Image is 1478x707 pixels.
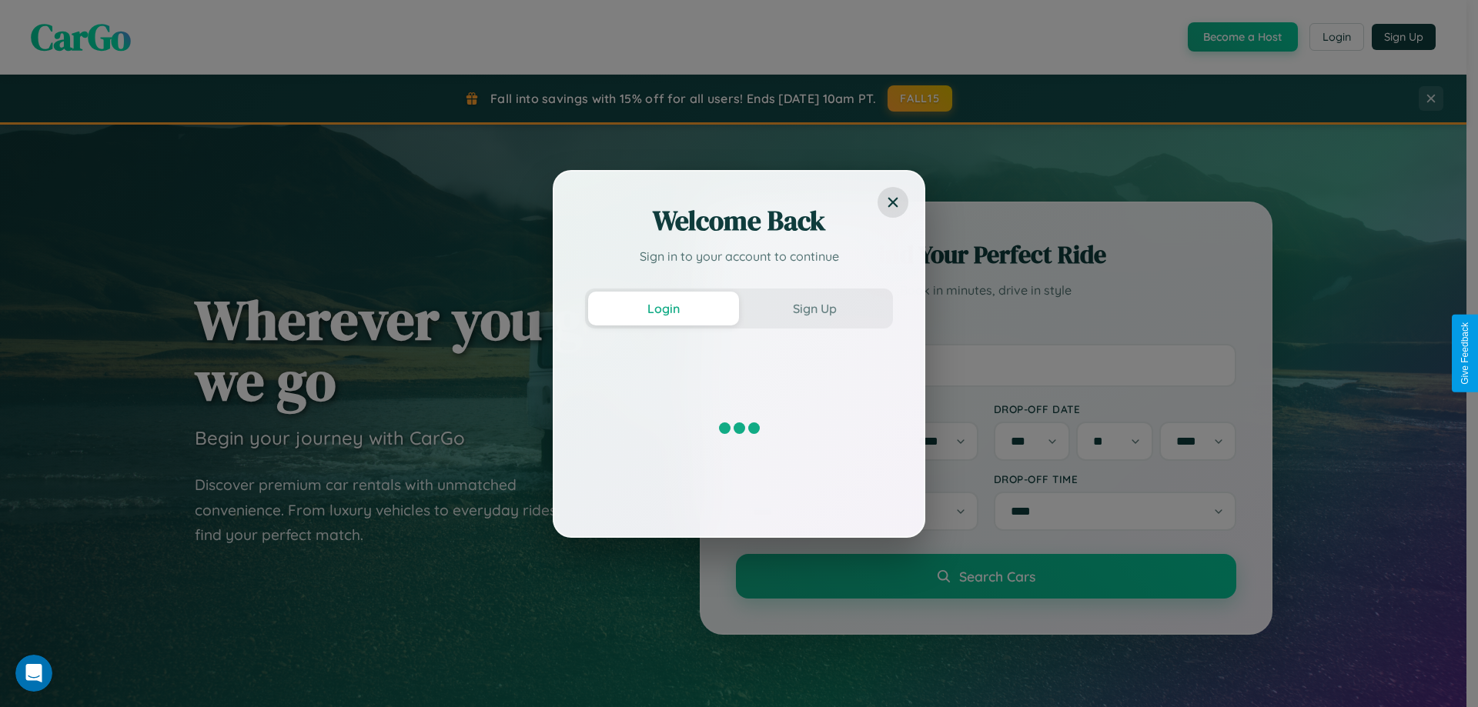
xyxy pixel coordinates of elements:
div: Give Feedback [1460,322,1470,385]
button: Sign Up [739,292,890,325]
iframe: Intercom live chat [15,655,52,692]
button: Login [588,292,739,325]
h2: Welcome Back [585,202,893,239]
p: Sign in to your account to continue [585,247,893,265]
